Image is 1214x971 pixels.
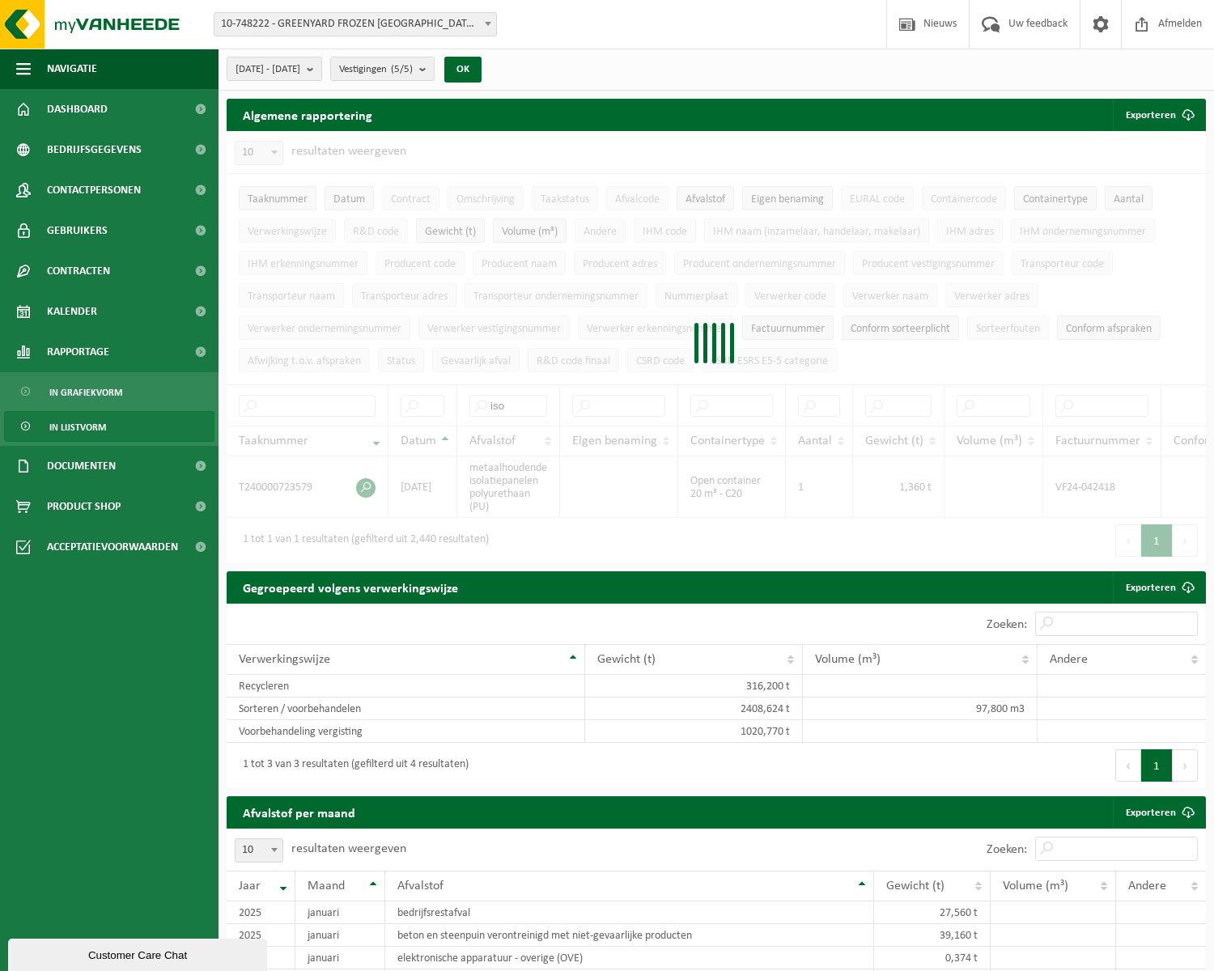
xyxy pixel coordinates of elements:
[339,57,413,82] span: Vestigingen
[227,796,371,828] h2: Afvalstof per maand
[585,720,803,743] td: 1020,770 t
[239,653,330,666] span: Verwerkingswijze
[227,571,474,603] h2: Gegroepeerd volgens verwerkingswijze
[239,880,261,893] span: Jaar
[1113,99,1204,131] button: Exporteren
[1050,653,1088,666] span: Andere
[214,12,497,36] span: 10-748222 - GREENYARD FROZEN BELGIUM NV - WESTROZEBEKE
[391,64,413,74] count: (5/5)
[385,924,874,947] td: beton en steenpuin verontreinigd met niet-gevaarlijke producten
[385,947,874,969] td: elektronische apparatuur - overige (OVE)
[1128,880,1166,893] span: Andere
[47,446,116,486] span: Documenten
[227,924,295,947] td: 2025
[47,291,97,332] span: Kalender
[886,880,944,893] span: Gewicht (t)
[585,675,803,698] td: 316,200 t
[227,901,295,924] td: 2025
[295,924,384,947] td: januari
[597,653,656,666] span: Gewicht (t)
[874,924,991,947] td: 39,160 t
[47,170,141,210] span: Contactpersonen
[585,698,803,720] td: 2408,624 t
[815,653,881,666] span: Volume (m³)
[4,376,214,407] a: In grafiekvorm
[1115,749,1141,782] button: Previous
[874,947,991,969] td: 0,374 t
[1113,571,1204,604] a: Exporteren
[227,99,388,131] h2: Algemene rapportering
[227,720,585,743] td: Voorbehandeling vergisting
[227,698,585,720] td: Sorteren / voorbehandelen
[1141,749,1173,782] button: 1
[47,210,108,251] span: Gebruikers
[874,901,991,924] td: 27,560 t
[1003,880,1068,893] span: Volume (m³)
[47,251,110,291] span: Contracten
[987,618,1027,631] label: Zoeken:
[47,486,121,527] span: Product Shop
[397,880,444,893] span: Afvalstof
[49,377,122,408] span: In grafiekvorm
[308,880,345,893] span: Maand
[295,901,384,924] td: januari
[227,675,585,698] td: Recycleren
[235,751,469,780] div: 1 tot 3 van 3 resultaten (gefilterd uit 4 resultaten)
[47,332,109,372] span: Rapportage
[8,935,270,971] iframe: chat widget
[47,89,108,129] span: Dashboard
[236,57,300,82] span: [DATE] - [DATE]
[227,57,322,81] button: [DATE] - [DATE]
[291,842,406,855] label: resultaten weergeven
[295,947,384,969] td: januari
[47,49,97,89] span: Navigatie
[330,57,435,81] button: Vestigingen(5/5)
[47,129,142,170] span: Bedrijfsgegevens
[4,411,214,442] a: In lijstvorm
[1173,749,1198,782] button: Next
[47,527,178,567] span: Acceptatievoorwaarden
[214,13,496,36] span: 10-748222 - GREENYARD FROZEN BELGIUM NV - WESTROZEBEKE
[444,57,482,83] button: OK
[1113,796,1204,829] a: Exporteren
[803,698,1038,720] td: 97,800 m3
[235,838,283,863] span: 10
[987,843,1027,856] label: Zoeken:
[236,839,282,862] span: 10
[49,412,106,443] span: In lijstvorm
[385,901,874,924] td: bedrijfsrestafval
